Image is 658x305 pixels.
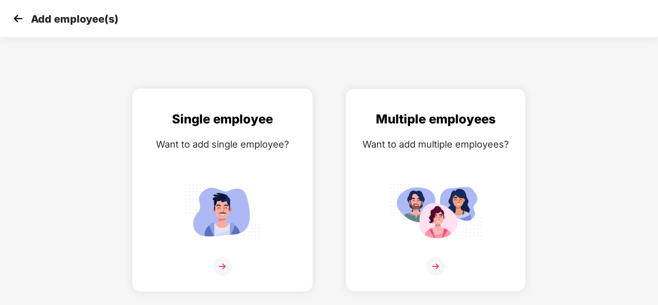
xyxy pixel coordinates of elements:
[356,137,515,152] div: Want to add multiple employees?
[176,180,269,244] img: svg+xml;base64,PHN2ZyB4bWxucz0iaHR0cDovL3d3dy53My5vcmcvMjAwMC9zdmciIGlkPSJTaW5nbGVfZW1wbG95ZWUiIH...
[31,13,118,25] p: Add employee(s)
[143,110,302,129] div: Single employee
[356,110,515,129] div: Multiple employees
[143,137,302,152] div: Want to add single employee?
[213,257,232,276] img: svg+xml;base64,PHN2ZyB4bWxucz0iaHR0cDovL3d3dy53My5vcmcvMjAwMC9zdmciIHdpZHRoPSIzNiIgaGVpZ2h0PSIzNi...
[10,11,26,26] img: svg+xml;base64,PHN2ZyB4bWxucz0iaHR0cDovL3d3dy53My5vcmcvMjAwMC9zdmciIHdpZHRoPSIzMCIgaGVpZ2h0PSIzMC...
[426,257,445,276] img: svg+xml;base64,PHN2ZyB4bWxucz0iaHR0cDovL3d3dy53My5vcmcvMjAwMC9zdmciIHdpZHRoPSIzNiIgaGVpZ2h0PSIzNi...
[389,180,482,244] img: svg+xml;base64,PHN2ZyB4bWxucz0iaHR0cDovL3d3dy53My5vcmcvMjAwMC9zdmciIGlkPSJNdWx0aXBsZV9lbXBsb3llZS...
